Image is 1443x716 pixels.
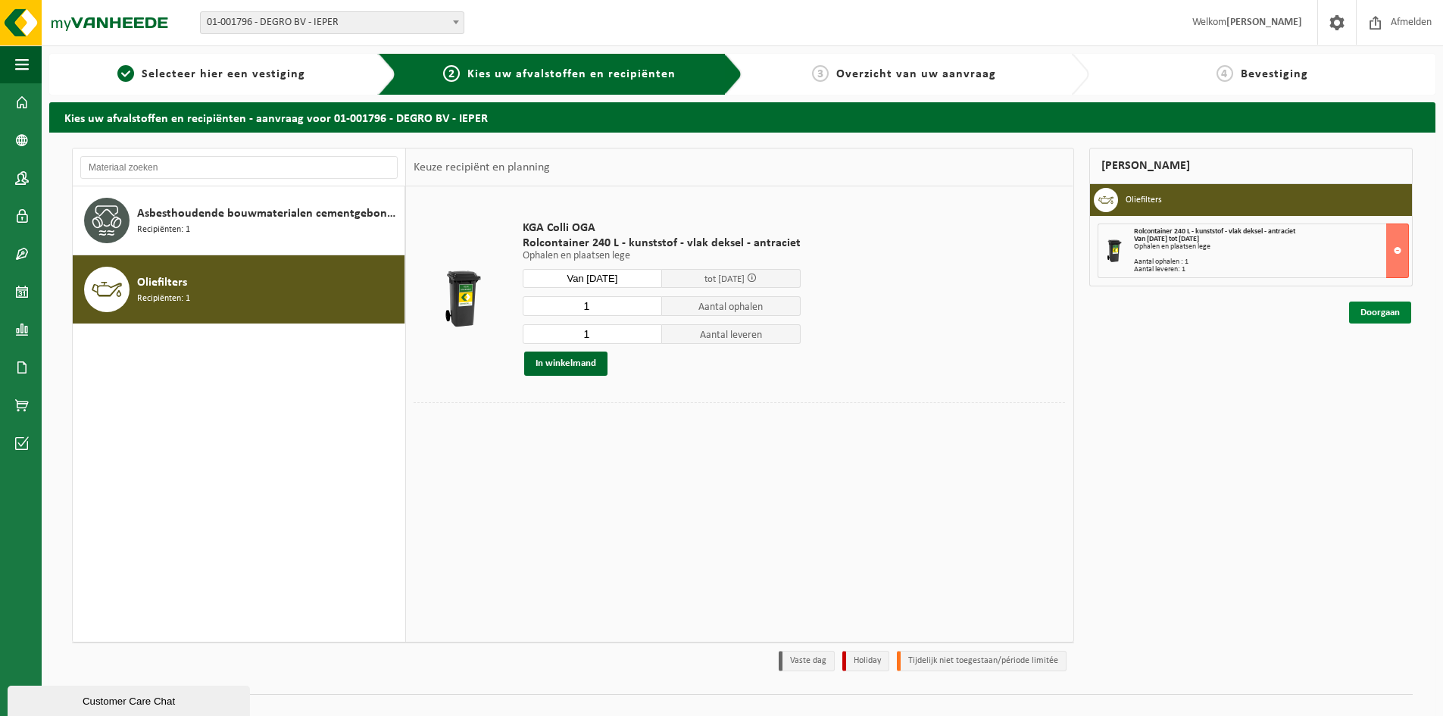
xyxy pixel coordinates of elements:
[1134,266,1409,274] div: Aantal leveren: 1
[137,223,190,237] span: Recipiënten: 1
[80,156,398,179] input: Materiaal zoeken
[1349,302,1411,324] a: Doorgaan
[1217,65,1233,82] span: 4
[443,65,460,82] span: 2
[73,186,405,255] button: Asbesthoudende bouwmaterialen cementgebonden (hechtgebonden) Recipiënten: 1
[1126,188,1162,212] h3: Oliefilters
[1226,17,1302,28] strong: [PERSON_NAME]
[779,651,835,671] li: Vaste dag
[897,651,1067,671] li: Tijdelijk niet toegestaan/période limitée
[57,65,366,83] a: 1Selecteer hier een vestiging
[137,205,401,223] span: Asbesthoudende bouwmaterialen cementgebonden (hechtgebonden)
[523,236,801,251] span: Rolcontainer 240 L - kunststof - vlak deksel - antraciet
[49,102,1435,132] h2: Kies uw afvalstoffen en recipiënten - aanvraag voor 01-001796 - DEGRO BV - IEPER
[836,68,996,80] span: Overzicht van uw aanvraag
[662,324,801,344] span: Aantal leveren
[8,683,253,716] iframe: chat widget
[523,269,662,288] input: Selecteer datum
[1134,227,1295,236] span: Rolcontainer 240 L - kunststof - vlak deksel - antraciet
[137,274,187,292] span: Oliefilters
[406,149,558,186] div: Keuze recipiënt en planning
[142,68,305,80] span: Selecteer hier een vestiging
[524,352,607,376] button: In winkelmand
[523,220,801,236] span: KGA Colli OGA
[73,255,405,324] button: Oliefilters Recipiënten: 1
[1134,243,1409,251] div: Ophalen en plaatsen lege
[1134,235,1199,243] strong: Van [DATE] tot [DATE]
[467,68,676,80] span: Kies uw afvalstoffen en recipiënten
[137,292,190,306] span: Recipiënten: 1
[200,11,464,34] span: 01-001796 - DEGRO BV - IEPER
[117,65,134,82] span: 1
[812,65,829,82] span: 3
[1241,68,1308,80] span: Bevestiging
[1134,258,1409,266] div: Aantal ophalen : 1
[662,296,801,316] span: Aantal ophalen
[1089,148,1413,184] div: [PERSON_NAME]
[523,251,801,261] p: Ophalen en plaatsen lege
[842,651,889,671] li: Holiday
[201,12,464,33] span: 01-001796 - DEGRO BV - IEPER
[704,274,745,284] span: tot [DATE]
